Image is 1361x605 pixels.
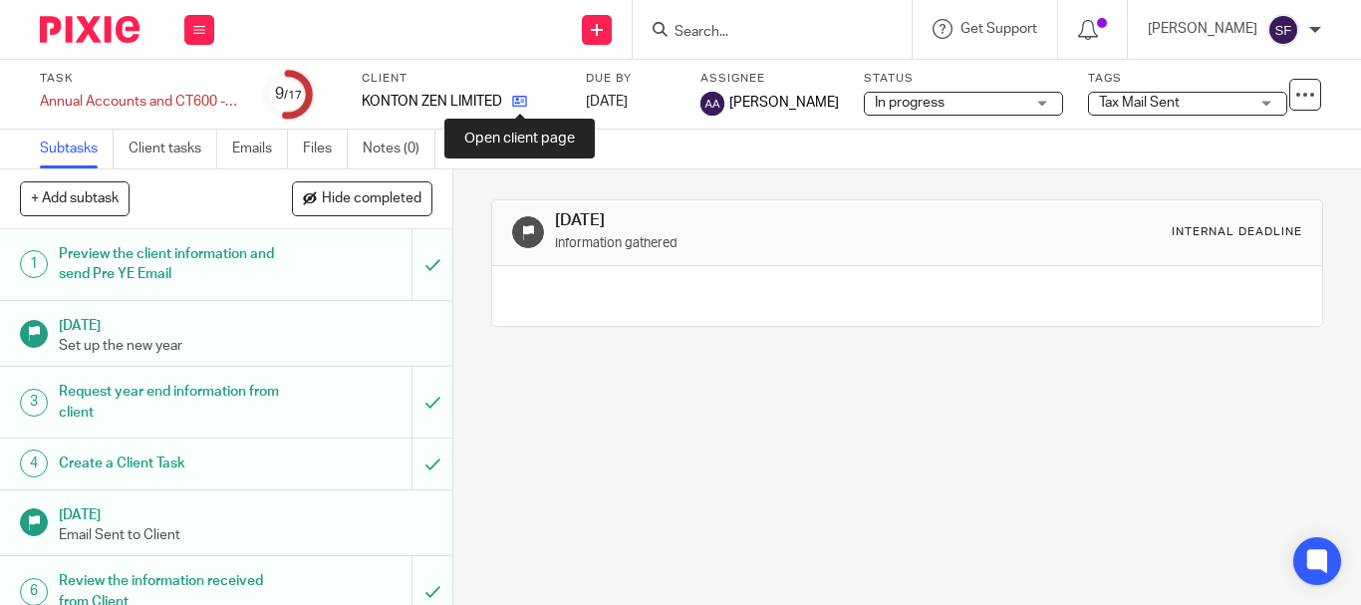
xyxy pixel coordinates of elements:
div: Annual Accounts and CT600 - Xero [40,92,239,112]
span: [PERSON_NAME] [729,93,839,113]
div: 4 [20,450,48,477]
span: Hide completed [322,191,421,207]
p: Email Sent to Client [59,525,433,545]
button: Hide completed [292,181,432,215]
h1: [DATE] [59,500,433,525]
img: svg%3E [700,92,724,116]
label: Task [40,71,239,87]
a: Emails [232,130,288,168]
p: Set up the new year [59,336,433,356]
div: 1 [20,250,48,278]
p: KONTON ZEN LIMITED [362,92,502,112]
div: Internal deadline [1172,224,1302,240]
input: Search [673,24,852,42]
h1: [DATE] [59,311,433,336]
img: Pixie [40,16,139,43]
button: + Add subtask [20,181,130,215]
h1: Create a Client Task [59,449,281,478]
a: Files [303,130,348,168]
small: Information gathered [555,237,678,249]
a: Subtasks [40,130,114,168]
div: 9 [275,83,302,106]
span: In progress [875,96,945,110]
label: Tags [1088,71,1287,87]
a: Audit logs [450,130,527,168]
h1: Request year end information from client [59,377,281,428]
img: svg%3E [1267,14,1299,46]
span: [DATE] [586,95,628,109]
label: Client [362,71,561,87]
label: Assignee [700,71,839,87]
label: Due by [586,71,676,87]
span: Tax Mail Sent [1099,96,1180,110]
h1: [DATE] [555,210,950,231]
div: 3 [20,389,48,417]
span: Get Support [960,22,1037,36]
small: /17 [284,90,302,101]
p: [PERSON_NAME] [1148,19,1257,39]
h1: Preview the client information and send Pre YE Email [59,239,281,290]
a: Client tasks [129,130,217,168]
a: Notes (0) [363,130,435,168]
label: Status [864,71,1063,87]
